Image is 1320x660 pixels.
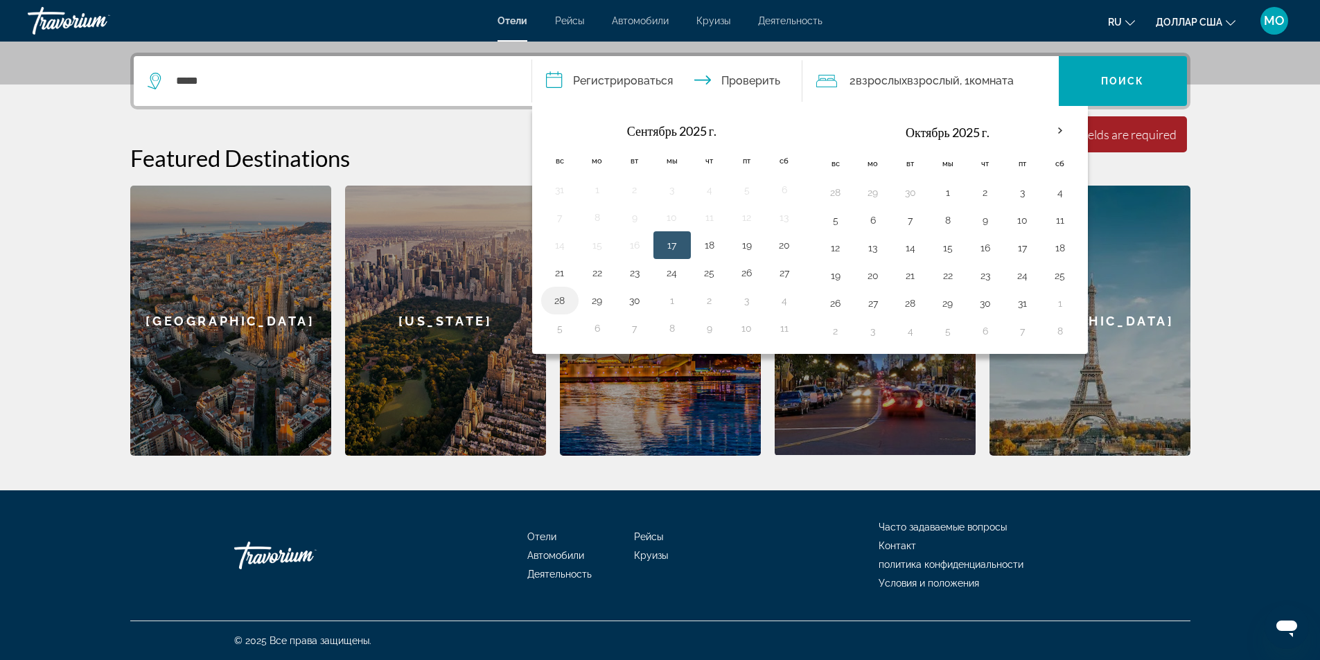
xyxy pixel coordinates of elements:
button: День 25 [698,263,721,283]
button: День 20 [862,266,884,285]
button: Поиск [1059,56,1187,106]
button: День 5 [549,319,571,338]
button: День 31 [1012,294,1034,313]
button: День 29 [937,294,959,313]
a: политика конфиденциальности [879,559,1023,570]
a: Отели [498,15,527,26]
font: Сентябрь 2025 г. [627,123,717,139]
a: Автомобили [612,15,669,26]
button: День 8 [937,211,959,230]
button: День 14 [899,238,922,258]
button: День 29 [862,183,884,202]
button: День 7 [549,208,571,227]
a: Часто задаваемые вопросы [879,521,1007,533]
button: День 8 [1049,321,1071,341]
button: День 11 [1049,211,1071,230]
a: Рейсы [634,531,663,542]
button: В следующем месяце [1041,115,1079,147]
div: [GEOGRAPHIC_DATA] [989,186,1190,456]
button: День 7 [1012,321,1034,341]
button: День 23 [974,266,996,285]
button: День 17 [1012,238,1034,258]
button: Меню пользователя [1256,6,1292,35]
button: День 15 [937,238,959,258]
button: День 13 [862,238,884,258]
button: День 2 [825,321,847,341]
a: [GEOGRAPHIC_DATA] [130,186,331,456]
button: День 28 [549,291,571,310]
a: Отели [527,531,556,542]
button: День 4 [1049,183,1071,202]
button: День 28 [825,183,847,202]
font: 2 [850,74,856,87]
button: День 19 [825,266,847,285]
button: День 1 [1049,294,1071,313]
button: День 22 [586,263,608,283]
button: День 7 [899,211,922,230]
button: День 3 [1012,183,1034,202]
font: Октябрь 2025 г. [906,125,989,140]
font: © 2025 Все права защищены. [234,635,371,646]
font: Рейсы [555,15,584,26]
a: Круизы [696,15,730,26]
button: День 17 [661,235,683,255]
button: День 6 [773,180,795,199]
button: День 6 [974,321,996,341]
button: День 11 [698,208,721,227]
a: Круизы [634,550,668,561]
font: ru [1108,17,1122,28]
button: Изменить язык [1108,12,1135,32]
font: , 1 [960,74,969,87]
button: День 3 [661,180,683,199]
button: День 25 [1049,266,1071,285]
button: День 29 [586,291,608,310]
button: День 20 [773,235,795,255]
button: День 21 [549,263,571,283]
button: День 15 [586,235,608,255]
button: День 27 [773,263,795,283]
button: День 4 [899,321,922,341]
button: День 16 [974,238,996,258]
button: День 16 [624,235,646,255]
button: День 26 [736,263,758,283]
button: День 10 [1012,211,1034,230]
button: День 5 [937,321,959,341]
button: День 3 [736,291,758,310]
font: Контакт [879,540,916,551]
a: Автомобили [527,550,584,561]
button: День 9 [624,208,646,227]
div: Виджет поиска [134,56,1187,106]
button: День 7 [624,319,646,338]
button: День 10 [736,319,758,338]
a: Деятельность [527,569,592,580]
button: День 9 [974,211,996,230]
font: взрослых [856,74,907,87]
button: День 6 [586,319,608,338]
button: День 12 [736,208,758,227]
iframe: Кнопка запуска окна обмена сообщениями [1265,605,1309,649]
button: День 22 [937,266,959,285]
font: Поиск [1101,75,1145,87]
button: День 10 [661,208,683,227]
button: День 26 [825,294,847,313]
button: День 12 [825,238,847,258]
a: [US_STATE] [345,186,546,456]
button: День 23 [624,263,646,283]
a: Деятельность [758,15,822,26]
font: Условия и положения [879,578,979,589]
button: День 8 [661,319,683,338]
button: День 2 [974,183,996,202]
button: День 5 [736,180,758,199]
button: Изменить валюту [1156,12,1235,32]
font: Взрослый [907,74,960,87]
